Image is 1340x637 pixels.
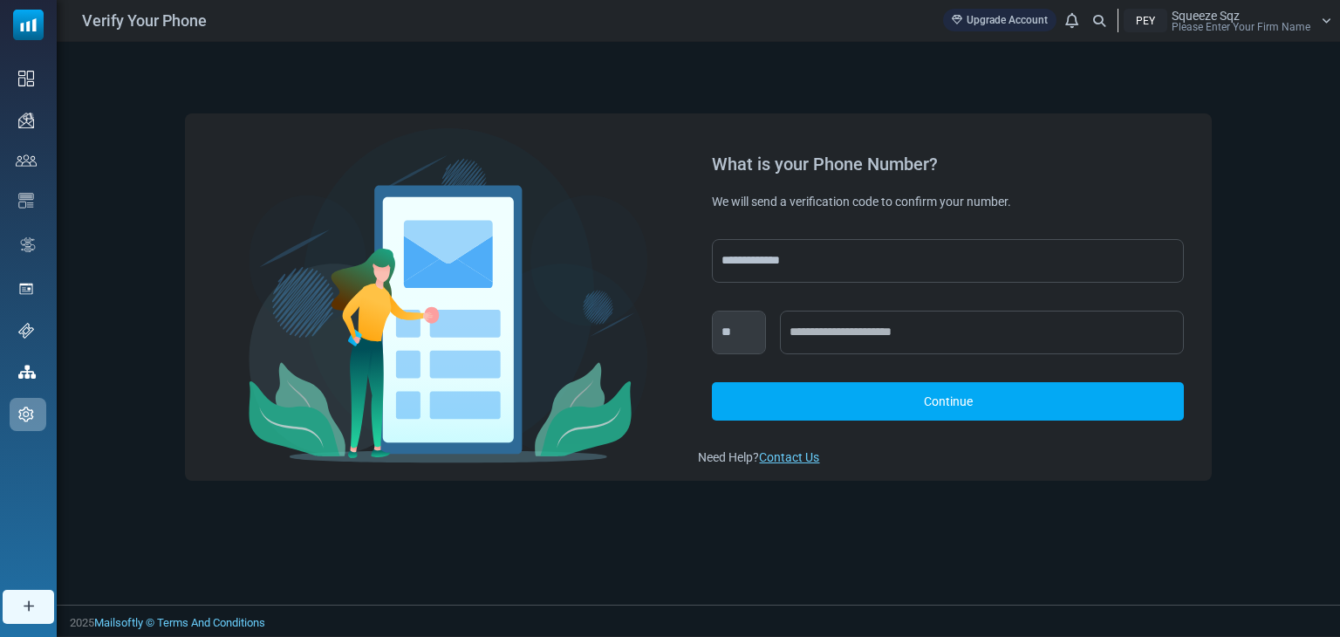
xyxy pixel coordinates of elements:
a: Mailsoftly © [94,616,154,629]
div: What is your Phone Number? [712,155,1183,173]
img: dashboard-icon.svg [18,71,34,86]
a: Continue [712,382,1183,421]
a: Terms And Conditions [157,616,265,629]
a: Contact Us [759,450,819,464]
img: email-templates-icon.svg [18,193,34,209]
img: landing_pages.svg [18,281,34,297]
span: Verify Your Phone [82,9,207,32]
footer: 2025 [57,605,1340,636]
img: mailsoftly_icon_blue_white.svg [13,10,44,40]
a: Upgrade Account [943,9,1056,31]
img: contacts-icon.svg [16,154,37,167]
div: PEY [1124,9,1167,32]
span: translation missing: en.layouts.footer.terms_and_conditions [157,616,265,629]
span: Squeeze Sqz [1172,10,1240,22]
div: Need Help? [698,449,1197,467]
a: PEY Squeeze Sqz Please Enter Your Firm Name [1124,9,1331,32]
div: We will send a verification code to confirm your number. [712,194,1183,211]
img: campaigns-icon.png [18,113,34,128]
img: settings-icon.svg [18,407,34,422]
span: Please Enter Your Firm Name [1172,22,1310,32]
img: support-icon.svg [18,323,34,339]
img: workflow.svg [18,235,38,255]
